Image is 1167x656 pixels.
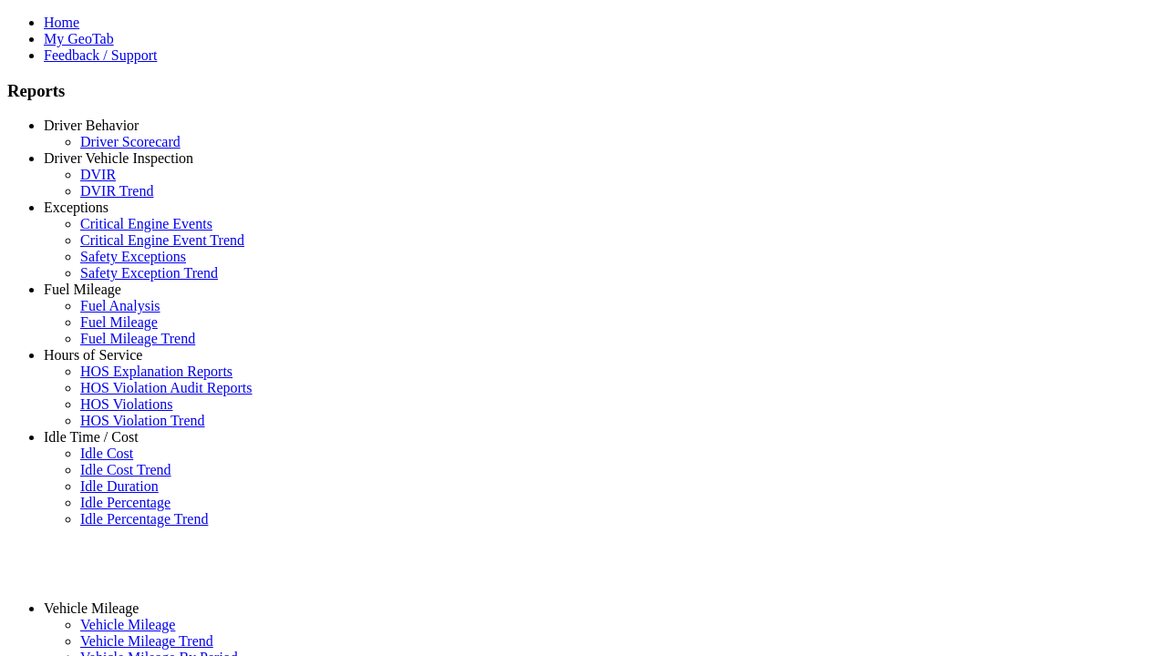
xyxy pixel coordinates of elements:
a: Driver Behavior [44,118,139,133]
a: Exceptions [44,200,108,215]
a: DVIR [80,167,116,182]
a: Critical Engine Events [80,216,212,231]
a: Fuel Analysis [80,298,160,313]
a: DVIR Trend [80,183,153,199]
a: Idle Duration [80,478,159,494]
a: Fuel Mileage [44,282,121,297]
a: Vehicle Mileage [80,617,175,632]
a: HOS Violations [80,396,172,412]
a: HOS Violation Trend [80,413,205,428]
a: Idle Cost Trend [80,462,171,477]
a: Vehicle Mileage [44,600,139,616]
a: My GeoTab [44,31,114,46]
a: Idle Percentage Trend [80,511,208,527]
a: Driver Vehicle Inspection [44,150,193,166]
a: Vehicle Mileage Trend [80,633,213,649]
a: Safety Exception Trend [80,265,218,281]
a: Idle Cost [80,446,133,461]
a: Feedback / Support [44,47,157,63]
a: Idle Time / Cost [44,429,139,445]
a: HOS Explanation Reports [80,364,232,379]
a: HOS Violation Audit Reports [80,380,253,395]
a: Idle Percentage [80,495,170,510]
a: Fuel Mileage Trend [80,331,195,346]
a: Safety Exceptions [80,249,186,264]
a: Hours of Service [44,347,142,363]
a: Driver Scorecard [80,134,181,149]
a: Home [44,15,79,30]
a: Critical Engine Event Trend [80,232,244,248]
a: Fuel Mileage [80,314,158,330]
h3: Reports [7,81,1160,101]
